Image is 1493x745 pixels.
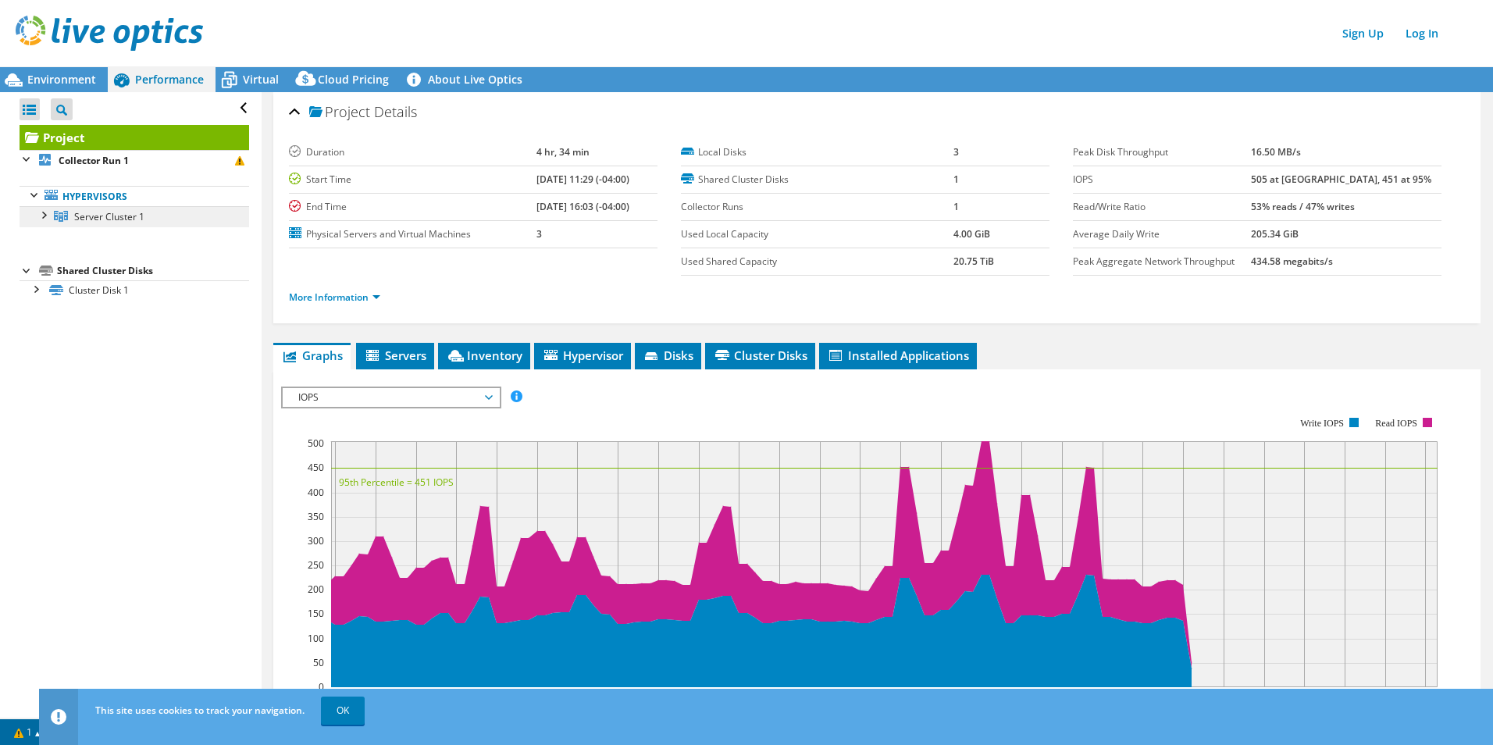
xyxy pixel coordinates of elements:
[536,200,629,213] b: [DATE] 16:03 (-04:00)
[243,72,279,87] span: Virtual
[308,558,324,572] text: 250
[308,437,324,450] text: 500
[953,200,959,213] b: 1
[313,656,324,669] text: 50
[135,72,204,87] span: Performance
[308,486,324,499] text: 400
[1375,418,1417,429] text: Read IOPS
[309,105,370,120] span: Project
[281,348,343,363] span: Graphs
[57,262,249,280] div: Shared Cluster Disks
[308,534,324,547] text: 300
[3,722,52,742] a: 1
[1073,226,1252,242] label: Average Daily Write
[20,280,249,301] a: Cluster Disk 1
[1300,418,1344,429] text: Write IOPS
[1251,173,1431,186] b: 505 at [GEOGRAPHIC_DATA], 451 at 95%
[536,173,629,186] b: [DATE] 11:29 (-04:00)
[59,154,129,167] b: Collector Run 1
[289,199,536,215] label: End Time
[536,145,590,159] b: 4 hr, 34 min
[681,199,953,215] label: Collector Runs
[20,206,249,226] a: Server Cluster 1
[364,348,426,363] span: Servers
[289,144,536,160] label: Duration
[827,348,969,363] span: Installed Applications
[290,388,491,407] span: IOPS
[536,227,542,241] b: 3
[953,145,959,159] b: 3
[16,16,203,51] img: live_optics_svg.svg
[308,632,324,645] text: 100
[1073,172,1252,187] label: IOPS
[308,510,324,523] text: 350
[1398,22,1446,45] a: Log In
[1251,145,1301,159] b: 16.50 MB/s
[681,226,953,242] label: Used Local Capacity
[953,255,994,268] b: 20.75 TiB
[681,254,953,269] label: Used Shared Capacity
[643,348,693,363] span: Disks
[401,67,534,92] a: About Live Optics
[308,461,324,474] text: 450
[1073,254,1252,269] label: Peak Aggregate Network Throughput
[74,210,144,223] span: Server Cluster 1
[446,348,522,363] span: Inventory
[1073,199,1252,215] label: Read/Write Ratio
[289,226,536,242] label: Physical Servers and Virtual Machines
[318,72,389,87] span: Cloud Pricing
[27,72,96,87] span: Environment
[95,704,305,717] span: This site uses cookies to track your navigation.
[953,173,959,186] b: 1
[713,348,807,363] span: Cluster Disks
[20,150,249,170] a: Collector Run 1
[319,680,324,693] text: 0
[20,125,249,150] a: Project
[1334,22,1391,45] a: Sign Up
[1073,144,1252,160] label: Peak Disk Throughput
[953,227,990,241] b: 4.00 GiB
[289,172,536,187] label: Start Time
[1251,255,1333,268] b: 434.58 megabits/s
[681,172,953,187] label: Shared Cluster Disks
[1251,227,1299,241] b: 205.34 GiB
[374,102,417,121] span: Details
[1251,200,1355,213] b: 53% reads / 47% writes
[308,583,324,596] text: 200
[321,697,365,725] a: OK
[681,144,953,160] label: Local Disks
[339,476,454,489] text: 95th Percentile = 451 IOPS
[542,348,623,363] span: Hypervisor
[20,186,249,206] a: Hypervisors
[289,291,380,304] a: More Information
[308,607,324,620] text: 150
